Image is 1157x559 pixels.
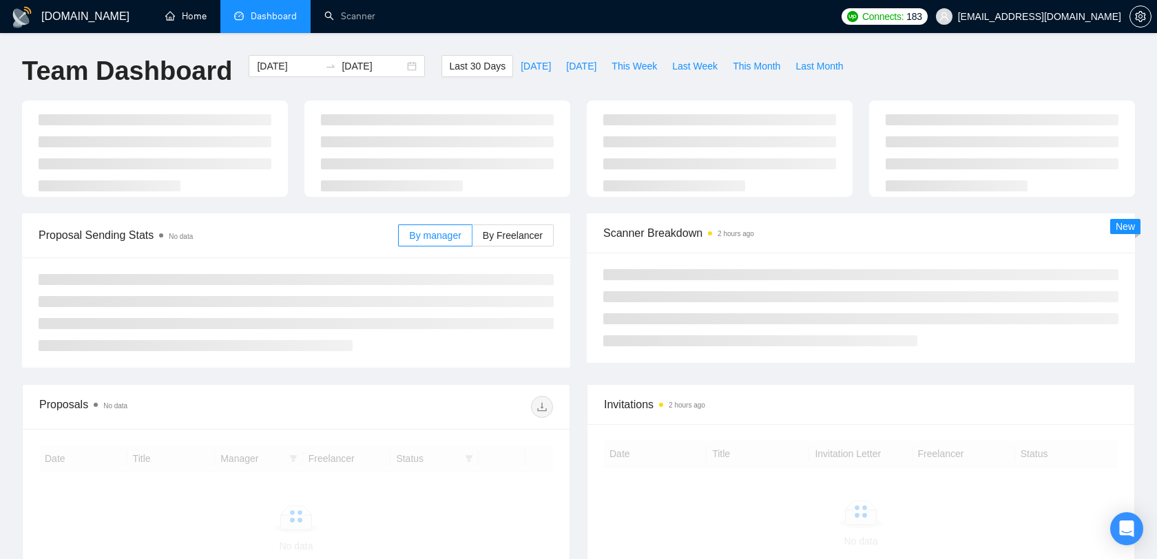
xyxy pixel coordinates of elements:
[513,55,559,77] button: [DATE]
[483,230,543,241] span: By Freelancer
[251,10,297,22] span: Dashboard
[325,61,336,72] span: swap-right
[409,230,461,241] span: By manager
[566,59,596,74] span: [DATE]
[257,59,320,74] input: Start date
[521,59,551,74] span: [DATE]
[342,59,404,74] input: End date
[733,59,780,74] span: This Month
[441,55,513,77] button: Last 30 Days
[939,12,949,21] span: user
[604,55,665,77] button: This Week
[906,9,921,24] span: 183
[11,6,33,28] img: logo
[324,10,375,22] a: searchScanner
[1110,512,1143,545] div: Open Intercom Messenger
[1116,221,1135,232] span: New
[862,9,904,24] span: Connects:
[449,59,505,74] span: Last 30 Days
[39,226,398,244] span: Proposal Sending Stats
[669,401,705,409] time: 2 hours ago
[665,55,725,77] button: Last Week
[718,230,754,238] time: 2 hours ago
[604,396,1118,413] span: Invitations
[1129,11,1151,22] a: setting
[165,10,207,22] a: homeHome
[725,55,788,77] button: This Month
[39,396,296,418] div: Proposals
[603,224,1118,242] span: Scanner Breakdown
[612,59,657,74] span: This Week
[788,55,851,77] button: Last Month
[103,402,127,410] span: No data
[1129,6,1151,28] button: setting
[672,59,718,74] span: Last Week
[325,61,336,72] span: to
[559,55,604,77] button: [DATE]
[847,11,858,22] img: upwork-logo.png
[169,233,193,240] span: No data
[795,59,843,74] span: Last Month
[234,11,244,21] span: dashboard
[22,55,232,87] h1: Team Dashboard
[1130,11,1151,22] span: setting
